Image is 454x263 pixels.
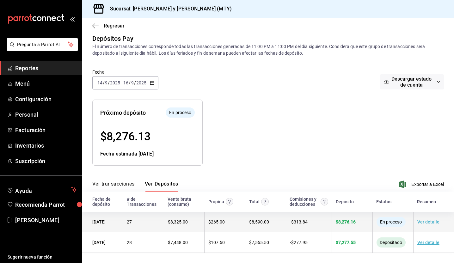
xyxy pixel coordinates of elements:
span: $ 7,555.50 [249,240,269,245]
span: En proceso [377,219,404,224]
a: Ver detalle [417,219,439,224]
button: Pregunta a Parrot AI [7,38,78,51]
button: Descargar estado de cuenta [380,74,444,89]
div: Total [249,199,260,204]
span: - $ 313.84 [290,219,308,224]
span: $ 7,277.55 [336,240,356,245]
div: Fecha estimada [DATE] [100,150,195,158]
div: Depósito [336,199,354,204]
span: Recomienda Parrot [15,200,77,209]
span: Menú [15,79,77,88]
div: El número de transacciones corresponde todas las transacciones generadas de 11:00 PM a 11:00 PM d... [92,43,444,57]
span: Pregunta a Parrot AI [17,41,68,48]
span: Facturación [15,126,77,134]
span: Depositado [377,240,405,245]
span: $ 8,276.16 [336,219,356,224]
div: Comisiones y deducciones [290,197,319,207]
span: Regresar [104,23,125,29]
span: $ 8,276.13 [100,130,150,143]
span: Suscripción [15,157,77,165]
td: [DATE] [82,232,123,253]
div: Depósitos Pay [92,34,133,43]
input: ---- [110,80,120,85]
span: $ 8,325.00 [168,219,188,224]
span: $ 8,590.00 [249,219,269,224]
button: Regresar [92,23,125,29]
button: Ver transacciones [92,181,135,192]
div: Fecha de depósito [92,197,119,207]
h3: Sucursal: [PERSON_NAME] y [PERSON_NAME] (MTY) [105,5,232,13]
td: [DATE] [82,212,123,232]
div: El monto ha sido enviado a tu cuenta bancaria. Puede tardar en verse reflejado, según la entidad ... [377,237,406,248]
span: - [121,80,122,85]
span: / [108,80,110,85]
td: 27 [123,212,164,232]
input: -- [131,80,134,85]
td: 28 [123,232,164,253]
div: # de Transacciones [127,197,160,207]
span: Configuración [15,95,77,103]
div: Resumen [417,199,436,204]
div: Venta bruta (consumo) [168,197,201,207]
input: -- [97,80,103,85]
button: open_drawer_menu [70,16,75,21]
div: Estatus [376,199,391,204]
span: Descargar estado de cuenta [389,76,434,88]
a: Ver detalle [417,240,439,245]
button: Exportar a Excel [401,180,444,188]
span: - $ 277.95 [290,240,308,245]
span: $ 265.00 [208,219,225,224]
span: En proceso [167,109,194,116]
input: -- [105,80,108,85]
span: / [134,80,136,85]
span: Ayuda [15,186,69,193]
span: [PERSON_NAME] [15,216,77,224]
span: Personal [15,110,77,119]
div: Próximo depósito [100,108,146,117]
label: Fecha [92,70,158,74]
svg: Las propinas mostradas excluyen toda configuración de retención. [226,198,233,205]
span: / [129,80,131,85]
svg: Contempla comisión de ventas y propinas, IVA, cancelaciones y devoluciones. [321,198,328,205]
span: / [103,80,105,85]
svg: Este monto equivale al total de la venta más otros abonos antes de aplicar comisión e IVA. [261,198,269,205]
div: navigation tabs [92,181,178,192]
input: -- [123,80,129,85]
div: El depósito aún no se ha enviado a tu cuenta bancaria. [166,107,195,118]
span: $ 7,448.00 [168,240,188,245]
div: Propina [208,199,224,204]
div: El depósito aún no se ha enviado a tu cuenta bancaria. [377,217,406,227]
a: Pregunta a Parrot AI [4,46,78,52]
span: $ 107.50 [208,240,225,245]
span: Inventarios [15,141,77,150]
span: Reportes [15,64,77,72]
button: Ver Depósitos [145,181,178,192]
input: ---- [136,80,147,85]
span: Sugerir nueva función [8,254,77,260]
